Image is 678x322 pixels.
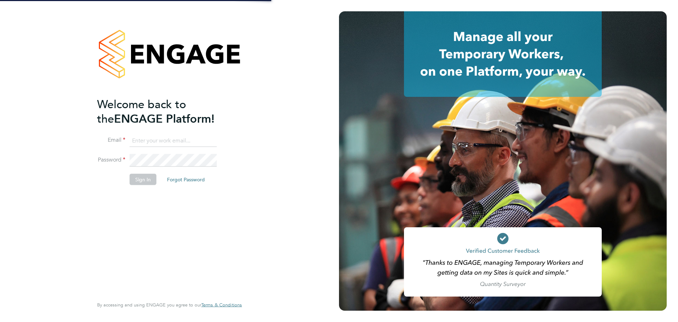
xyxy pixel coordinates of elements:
button: Sign In [130,174,156,185]
h2: ENGAGE Platform! [97,97,235,126]
button: Forgot Password [161,174,210,185]
label: Password [97,156,125,164]
input: Enter your work email... [130,134,217,147]
span: Welcome back to the [97,97,186,125]
label: Email [97,136,125,144]
span: By accessing and using ENGAGE you agree to our [97,302,242,308]
a: Terms & Conditions [201,302,242,308]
